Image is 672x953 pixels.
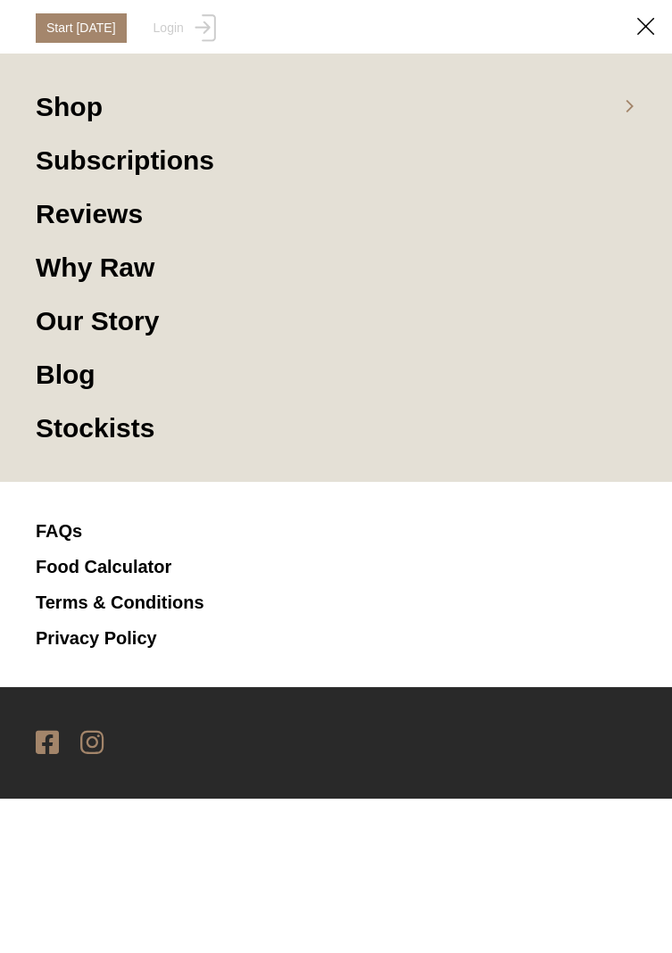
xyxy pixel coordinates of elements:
a: Subscriptions [36,143,636,196]
a: Start [DATE]Login [36,13,216,43]
a: Terms & Conditions [36,593,204,612]
a: Food Calculator [36,557,171,576]
a: Why Raw [36,250,636,303]
a: Shop [36,89,636,143]
a: Blog [36,357,636,410]
a: FAQs [36,521,82,541]
a: Privacy Policy [36,628,157,648]
img: black-cross.png [637,18,654,35]
a: Reviews [36,196,636,250]
span: Start [DATE] [36,13,127,43]
a: Stockists [36,410,636,446]
a: Our Story [36,303,636,357]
